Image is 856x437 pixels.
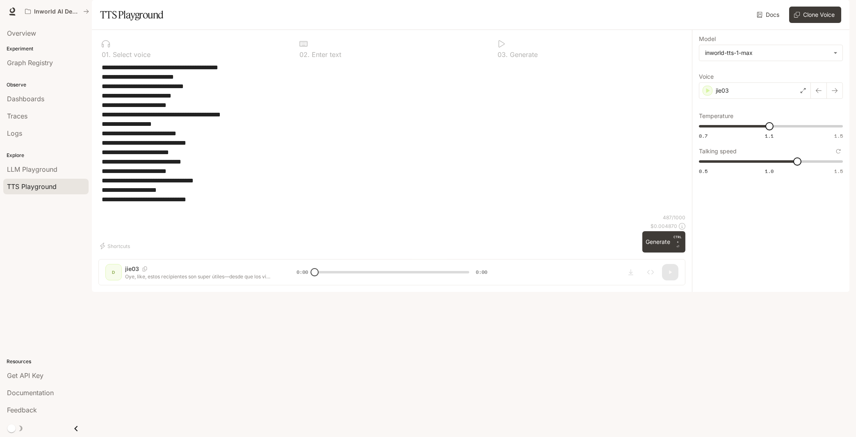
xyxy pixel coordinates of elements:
[663,214,685,221] p: 487 / 1000
[834,132,843,139] span: 1.5
[98,239,133,253] button: Shortcuts
[699,168,708,175] span: 0.5
[699,148,737,154] p: Talking speed
[699,45,842,61] div: inworld-tts-1-max
[498,51,508,58] p: 0 3 .
[21,3,93,20] button: All workspaces
[789,7,841,23] button: Clone Voice
[673,234,682,244] p: CTRL +
[673,234,682,249] p: ⏎
[699,74,714,80] p: Voice
[299,51,310,58] p: 0 2 .
[651,223,677,230] p: $ 0.004870
[310,51,341,58] p: Enter text
[705,49,829,57] div: inworld-tts-1-max
[111,51,151,58] p: Select voice
[699,132,708,139] span: 0.7
[716,86,729,95] p: jie03
[34,8,80,15] p: Inworld AI Demos
[508,51,538,58] p: Generate
[100,7,164,23] h1: TTS Playground
[765,168,774,175] span: 1.0
[102,51,111,58] p: 0 1 .
[699,113,733,119] p: Temperature
[699,36,716,42] p: Model
[755,7,783,23] a: Docs
[834,168,843,175] span: 1.5
[765,132,774,139] span: 1.1
[834,147,843,156] button: Reset to default
[642,231,685,253] button: GenerateCTRL +⏎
